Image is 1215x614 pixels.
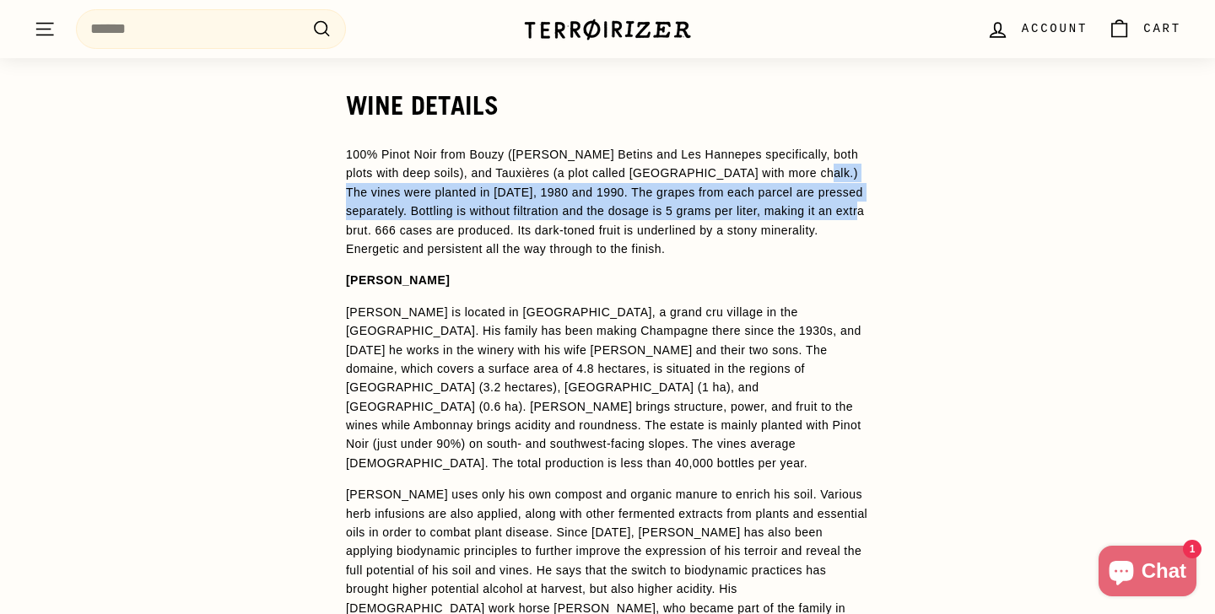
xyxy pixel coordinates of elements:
[976,4,1098,54] a: Account
[346,148,864,256] span: 100% Pinot Noir from Bouzy ([PERSON_NAME] Betins and Les Hannepes specifically, both plots with d...
[1098,4,1191,54] a: Cart
[1143,19,1181,38] span: Cart
[1022,19,1088,38] span: Account
[346,91,869,120] h2: WINE DETAILS
[1093,546,1201,601] inbox-online-store-chat: Shopify online store chat
[346,305,861,470] span: [PERSON_NAME] is located in [GEOGRAPHIC_DATA], a grand cru village in the [GEOGRAPHIC_DATA]. His ...
[346,273,450,287] strong: [PERSON_NAME]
